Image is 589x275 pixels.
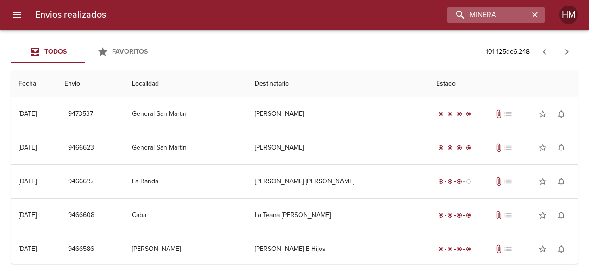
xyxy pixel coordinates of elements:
button: Agregar a favoritos [533,172,552,191]
span: No tiene pedido asociado [503,211,513,220]
span: radio_button_checked [457,246,462,252]
button: Agregar a favoritos [533,206,552,225]
button: Activar notificaciones [552,240,570,258]
th: Fecha [11,71,57,97]
button: menu [6,4,28,26]
button: Activar notificaciones [552,206,570,225]
div: [DATE] [19,211,37,219]
button: 9466623 [64,139,98,156]
span: No tiene pedido asociado [503,244,513,254]
span: Todos [44,48,67,56]
td: [PERSON_NAME] [247,131,429,164]
div: En viaje [436,177,473,186]
button: Activar notificaciones [552,172,570,191]
span: star_border [538,177,547,186]
td: La Banda [125,165,247,198]
h6: Envios realizados [35,7,106,22]
div: [DATE] [19,110,37,118]
div: Entregado [436,211,473,220]
span: 9473537 [68,108,93,120]
span: Tiene documentos adjuntos [494,143,503,152]
span: star_border [538,244,547,254]
span: notifications_none [557,177,566,186]
span: radio_button_checked [438,246,444,252]
span: notifications_none [557,109,566,119]
button: Agregar a favoritos [533,240,552,258]
span: radio_button_checked [438,111,444,117]
td: [PERSON_NAME] [125,232,247,266]
td: [PERSON_NAME] [247,97,429,131]
div: [DATE] [19,245,37,253]
div: Entregado [436,244,473,254]
td: General San Martin [125,131,247,164]
span: Tiene documentos adjuntos [494,109,503,119]
div: [DATE] [19,144,37,151]
span: radio_button_checked [466,212,471,218]
div: Tabs Envios [11,41,159,63]
span: No tiene pedido asociado [503,109,513,119]
span: notifications_none [557,244,566,254]
span: 9466586 [68,244,94,255]
span: 9466608 [68,210,94,221]
input: buscar [447,7,529,23]
td: La Teana [PERSON_NAME] [247,199,429,232]
p: 101 - 125 de 6.248 [486,47,530,56]
span: radio_button_checked [457,111,462,117]
span: No tiene pedido asociado [503,143,513,152]
span: 9466615 [68,176,93,187]
th: Envio [57,71,125,97]
span: radio_button_checked [447,179,453,184]
td: General San Martin [125,97,247,131]
span: radio_button_checked [447,145,453,150]
span: radio_button_checked [466,246,471,252]
th: Estado [429,71,578,97]
span: radio_button_checked [447,111,453,117]
span: star_border [538,143,547,152]
button: Agregar a favoritos [533,105,552,123]
span: radio_button_checked [438,145,444,150]
div: Entregado [436,143,473,152]
th: Localidad [125,71,247,97]
span: radio_button_checked [438,179,444,184]
span: star_border [538,109,547,119]
td: [PERSON_NAME] [PERSON_NAME] [247,165,429,198]
button: 9466608 [64,207,98,224]
span: radio_button_checked [457,212,462,218]
button: 9466615 [64,173,96,190]
span: notifications_none [557,143,566,152]
span: Pagina siguiente [556,41,578,63]
span: radio_button_checked [447,246,453,252]
div: HM [559,6,578,24]
span: radio_button_checked [447,212,453,218]
div: [DATE] [19,177,37,185]
button: Agregar a favoritos [533,138,552,157]
span: radio_button_checked [466,111,471,117]
span: radio_button_checked [457,145,462,150]
td: Caba [125,199,247,232]
td: [PERSON_NAME] E Hijos [247,232,429,266]
button: 9466586 [64,241,98,258]
span: radio_button_unchecked [466,179,471,184]
span: Tiene documentos adjuntos [494,211,503,220]
span: Tiene documentos adjuntos [494,177,503,186]
span: Tiene documentos adjuntos [494,244,503,254]
span: radio_button_checked [438,212,444,218]
button: Activar notificaciones [552,138,570,157]
span: radio_button_checked [466,145,471,150]
div: Entregado [436,109,473,119]
span: radio_button_checked [457,179,462,184]
button: 9473537 [64,106,97,123]
span: 9466623 [68,142,94,154]
span: No tiene pedido asociado [503,177,513,186]
th: Destinatario [247,71,429,97]
button: Activar notificaciones [552,105,570,123]
span: Favoritos [112,48,148,56]
span: star_border [538,211,547,220]
span: notifications_none [557,211,566,220]
span: Pagina anterior [533,47,556,56]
